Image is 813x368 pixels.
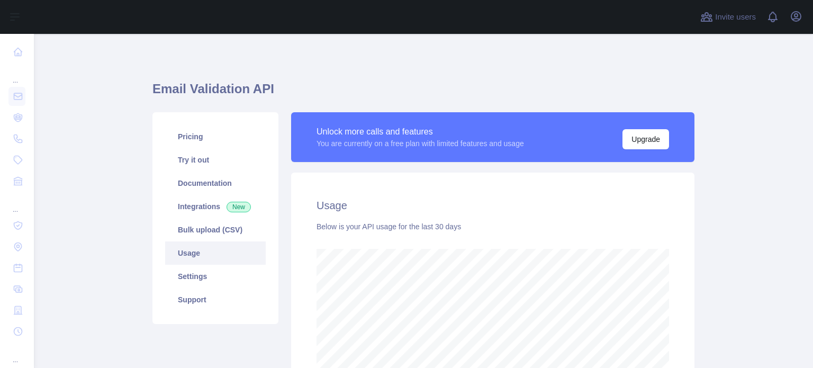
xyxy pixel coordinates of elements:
div: ... [8,193,25,214]
div: ... [8,64,25,85]
div: ... [8,343,25,364]
a: Pricing [165,125,266,148]
div: Below is your API usage for the last 30 days [317,221,669,232]
a: Try it out [165,148,266,172]
a: Bulk upload (CSV) [165,218,266,241]
h1: Email Validation API [152,80,694,106]
a: Documentation [165,172,266,195]
h2: Usage [317,198,669,213]
span: New [227,202,251,212]
div: You are currently on a free plan with limited features and usage [317,138,524,149]
button: Invite users [698,8,758,25]
a: Integrations New [165,195,266,218]
a: Settings [165,265,266,288]
button: Upgrade [622,129,669,149]
div: Unlock more calls and features [317,125,524,138]
a: Usage [165,241,266,265]
span: Invite users [715,11,756,23]
a: Support [165,288,266,311]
